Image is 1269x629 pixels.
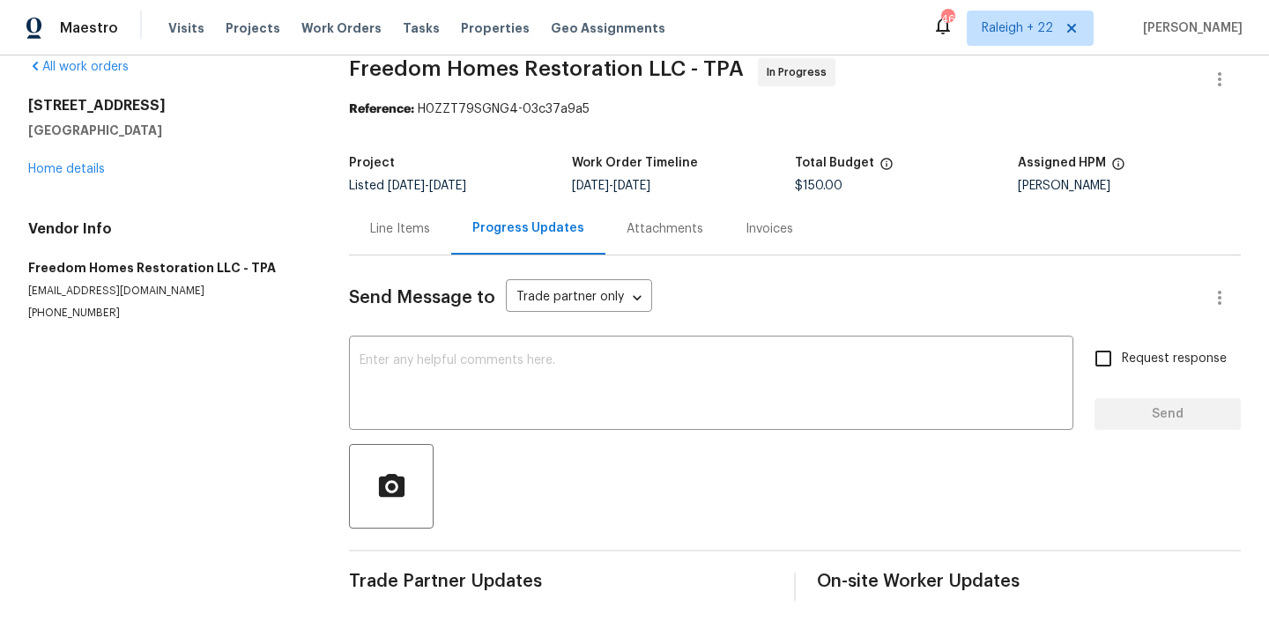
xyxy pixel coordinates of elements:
p: [PHONE_NUMBER] [28,306,307,321]
div: Invoices [746,220,793,238]
div: Progress Updates [472,219,584,237]
span: [PERSON_NAME] [1136,19,1243,37]
span: - [388,180,466,192]
div: Attachments [627,220,703,238]
span: Raleigh + 22 [982,19,1053,37]
span: Request response [1122,350,1227,368]
a: Home details [28,163,105,175]
span: Work Orders [301,19,382,37]
p: [EMAIL_ADDRESS][DOMAIN_NAME] [28,284,307,299]
span: The total cost of line items that have been proposed by Opendoor. This sum includes line items th... [879,157,894,180]
span: $150.00 [795,180,842,192]
span: [DATE] [613,180,650,192]
h5: Total Budget [795,157,874,169]
div: H0ZZT79SGNG4-03c37a9a5 [349,100,1241,118]
div: 462 [941,11,954,28]
span: Projects [226,19,280,37]
span: Send Message to [349,289,495,307]
span: On-site Worker Updates [817,573,1241,590]
b: Reference: [349,103,414,115]
span: Listed [349,180,466,192]
h2: [STREET_ADDRESS] [28,97,307,115]
span: [DATE] [572,180,609,192]
div: [PERSON_NAME] [1018,180,1241,192]
span: The hpm assigned to this work order. [1111,157,1125,180]
h5: Assigned HPM [1018,157,1106,169]
span: - [572,180,650,192]
h5: [GEOGRAPHIC_DATA] [28,122,307,139]
span: Geo Assignments [551,19,665,37]
span: Tasks [403,22,440,34]
span: Trade Partner Updates [349,573,773,590]
span: [DATE] [429,180,466,192]
h4: Vendor Info [28,220,307,238]
h5: Freedom Homes Restoration LLC - TPA [28,259,307,277]
div: Trade partner only [506,284,652,313]
h5: Project [349,157,395,169]
span: Visits [168,19,204,37]
span: Properties [461,19,530,37]
span: Freedom Homes Restoration LLC - TPA [349,58,744,79]
span: Maestro [60,19,118,37]
a: All work orders [28,61,129,73]
div: Line Items [370,220,430,238]
span: In Progress [767,63,834,81]
h5: Work Order Timeline [572,157,698,169]
span: [DATE] [388,180,425,192]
